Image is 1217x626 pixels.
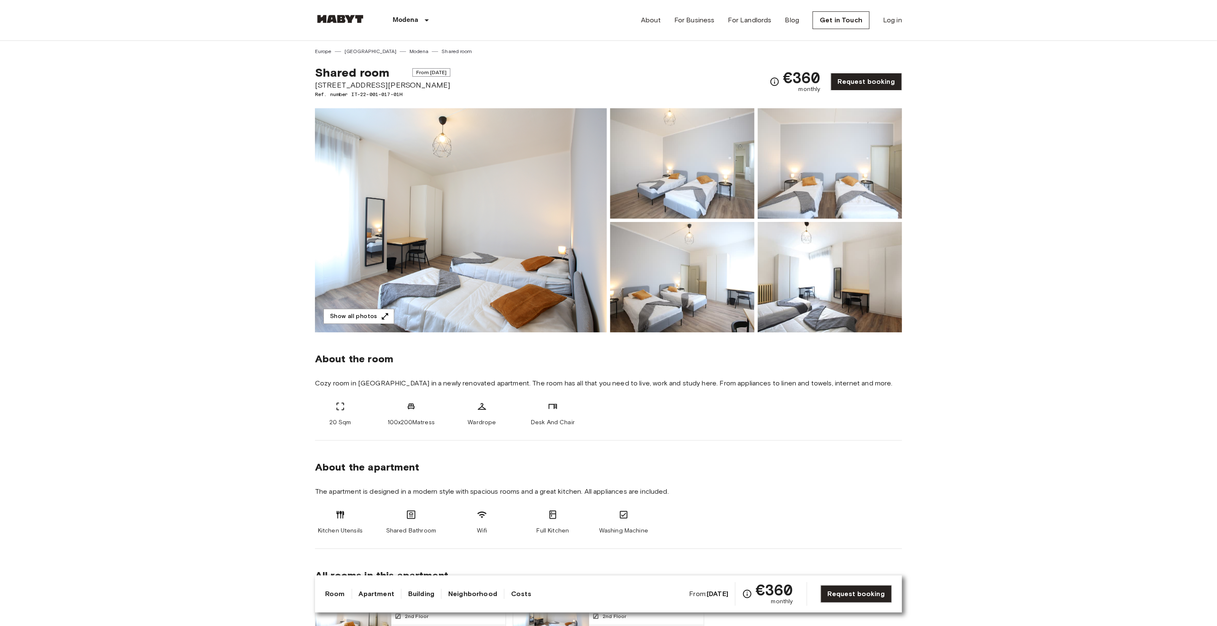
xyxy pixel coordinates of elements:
[771,597,793,606] span: monthly
[883,15,902,25] a: Log in
[477,527,487,535] span: Wifi
[318,527,363,535] span: Kitchen Utensils
[345,48,397,55] a: [GEOGRAPHIC_DATA]
[393,15,418,25] p: Modena
[813,11,870,29] a: Get in Touch
[758,108,902,219] img: Picture of unit IT-22-001-017-01H
[330,418,351,427] span: 20 Sqm
[315,379,902,388] span: Cozy room in [GEOGRAPHIC_DATA] in a newly renovated apartment. The room has all that you need to ...
[821,585,892,603] a: Request booking
[758,222,902,332] img: Picture of unit IT-22-001-017-01H
[315,91,450,98] span: Ref. number IT-22-001-017-01H
[325,589,345,599] a: Room
[610,108,754,219] img: Picture of unit IT-22-001-017-01H
[442,48,472,55] a: Shared room
[742,589,752,599] svg: Check cost overview for full price breakdown. Please note that discounts apply to new joiners onl...
[388,418,435,427] span: 100x200Matress
[315,65,390,80] span: Shared room
[770,77,780,87] svg: Check cost overview for full price breakdown. Please note that discounts apply to new joiners onl...
[315,108,607,332] img: Marketing picture of unit IT-22-001-017-01H
[603,613,626,620] span: 2nd Floor
[412,68,451,77] span: From [DATE]
[468,418,496,427] span: Wardrope
[641,15,661,25] a: About
[610,222,754,332] img: Picture of unit IT-22-001-017-01H
[831,73,902,91] a: Request booking
[315,487,902,496] span: The apartment is designed in a modern style with spacious rooms and a great kitchen. All applianc...
[728,15,772,25] a: For Landlords
[537,527,569,535] span: Full Kitchen
[448,589,497,599] a: Neighborhood
[315,569,902,582] span: All rooms in this apartment
[674,15,715,25] a: For Business
[315,80,450,91] span: [STREET_ADDRESS][PERSON_NAME]
[359,589,394,599] a: Apartment
[408,589,434,599] a: Building
[315,461,419,474] span: About the apartment
[315,353,902,365] span: About the room
[756,582,793,597] span: €360
[799,85,821,94] span: monthly
[315,15,366,23] img: Habyt
[315,48,331,55] a: Europe
[783,70,821,85] span: €360
[511,589,532,599] a: Costs
[386,527,436,535] span: Shared Bathroom
[707,590,728,598] b: [DATE]
[409,48,428,55] a: Modena
[405,613,428,620] span: 2nd Floor
[599,527,648,535] span: Washing Machine
[323,309,394,324] button: Show all photos
[689,589,728,599] span: From:
[785,15,800,25] a: Blog
[531,418,575,427] span: Desk And Chair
